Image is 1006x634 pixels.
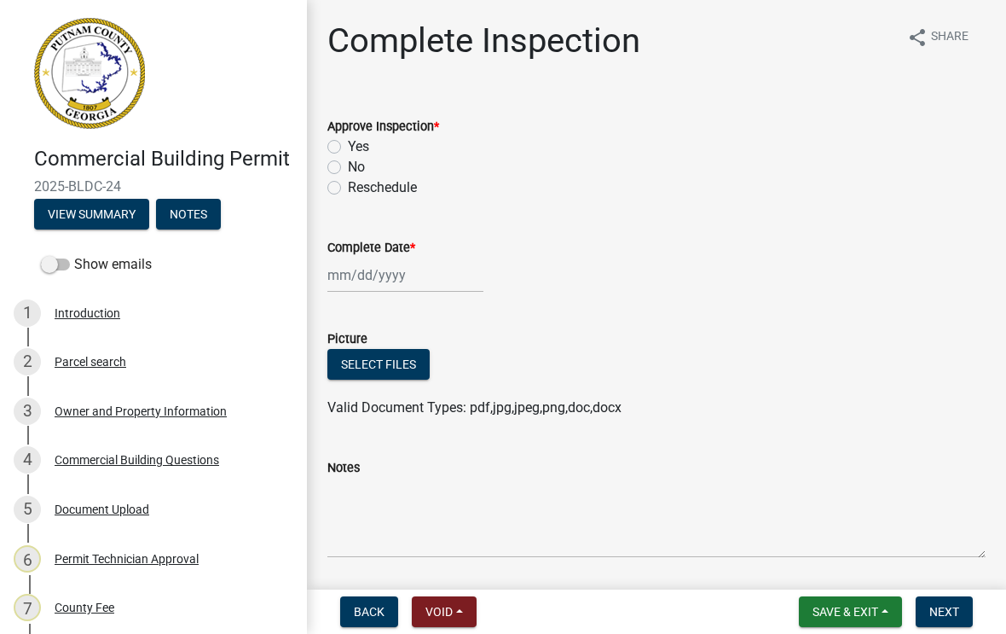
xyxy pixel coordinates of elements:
[34,178,273,195] span: 2025-BLDC-24
[327,462,360,474] label: Notes
[893,20,982,54] button: shareShare
[327,399,622,416] span: Valid Document Types: pdf,jpg,jpeg,png,doc,docx
[34,199,149,230] button: View Summary
[14,496,41,523] div: 5
[425,605,453,619] span: Void
[14,300,41,327] div: 1
[327,349,430,380] button: Select files
[916,596,973,627] button: Next
[156,208,221,222] wm-modal-confirm: Notes
[34,208,149,222] wm-modal-confirm: Summary
[412,596,477,627] button: Void
[327,121,439,133] label: Approve Inspection
[55,553,199,565] div: Permit Technician Approval
[348,177,417,198] label: Reschedule
[354,605,384,619] span: Back
[55,503,149,515] div: Document Upload
[34,147,293,172] h4: Commercial Building Permit
[55,454,219,466] div: Commercial Building Questions
[931,27,968,48] span: Share
[348,157,365,177] label: No
[327,242,415,254] label: Complete Date
[14,398,41,425] div: 3
[14,348,41,375] div: 2
[799,596,902,627] button: Save & Exit
[907,27,928,48] i: share
[55,356,126,368] div: Parcel search
[14,594,41,621] div: 7
[14,545,41,573] div: 6
[55,602,114,614] div: County Fee
[348,137,369,157] label: Yes
[340,596,398,627] button: Back
[327,334,367,346] label: Picture
[55,405,227,417] div: Owner and Property Information
[812,605,878,619] span: Save & Exit
[14,446,41,474] div: 4
[41,254,152,275] label: Show emails
[929,605,959,619] span: Next
[327,258,483,293] input: mm/dd/yyyy
[34,18,145,129] img: Putnam County, Georgia
[55,307,120,319] div: Introduction
[327,20,640,61] h1: Complete Inspection
[156,199,221,230] button: Notes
